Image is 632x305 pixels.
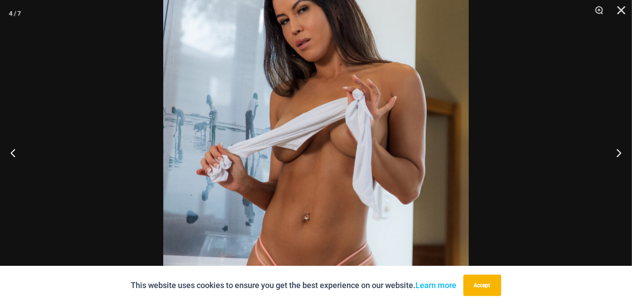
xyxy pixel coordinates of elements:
a: Learn more [416,281,457,290]
button: Next [599,130,632,175]
button: Accept [463,275,501,296]
div: 4 / 7 [9,7,21,20]
p: This website uses cookies to ensure you get the best experience on our website. [131,279,457,292]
